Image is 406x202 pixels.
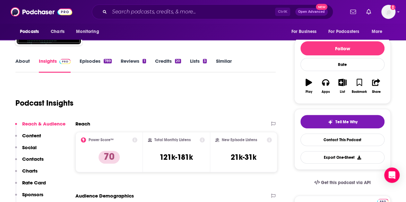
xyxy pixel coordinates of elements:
[15,133,41,144] button: Content
[20,27,39,36] span: Podcasts
[104,59,112,63] div: 789
[92,4,333,19] div: Search podcasts, credits, & more...
[15,168,38,180] button: Charts
[321,180,371,185] span: Get this podcast via API
[75,121,90,127] h2: Reach
[22,156,44,162] p: Contacts
[309,175,376,190] a: Get this podcast via API
[298,10,325,13] span: Open Advanced
[47,26,68,38] a: Charts
[364,6,374,17] a: Show notifications dropdown
[384,167,400,183] div: Open Intercom Messenger
[11,6,72,18] img: Podchaser - Follow, Share and Rate Podcasts
[15,144,37,156] button: Social
[340,90,345,94] div: List
[317,75,334,98] button: Apps
[143,59,146,63] div: 1
[22,191,43,198] p: Sponsors
[334,75,351,98] button: List
[51,27,65,36] span: Charts
[203,59,207,63] div: 3
[328,119,333,125] img: tell me why sparkle
[80,58,112,73] a: Episodes789
[22,180,46,186] p: Rate Card
[15,98,73,108] h1: Podcast Insights
[372,90,380,94] div: Share
[15,121,65,133] button: Reach & Audience
[381,5,395,19] button: Show profile menu
[372,27,383,36] span: More
[22,121,65,127] p: Reach & Audience
[351,75,367,98] button: Bookmark
[300,41,384,55] button: Follow
[306,90,312,94] div: Play
[275,8,290,16] span: Ctrl K
[155,58,181,73] a: Credits20
[99,151,120,164] p: 70
[367,26,391,38] button: open menu
[295,8,328,16] button: Open AdvancedNew
[300,58,384,71] div: Rate
[390,5,395,10] svg: Add a profile image
[368,75,384,98] button: Share
[324,26,368,38] button: open menu
[300,151,384,164] button: Export One-Sheet
[154,138,191,142] h2: Total Monthly Listens
[352,90,367,94] div: Bookmark
[39,58,71,73] a: InsightsPodchaser Pro
[22,144,37,150] p: Social
[348,6,358,17] a: Show notifications dropdown
[22,168,38,174] p: Charts
[231,152,256,162] h3: 21k-31k
[287,26,324,38] button: open menu
[89,138,114,142] h2: Power Score™
[381,5,395,19] span: Logged in as gmalloy
[72,26,107,38] button: open menu
[59,59,71,64] img: Podchaser Pro
[316,4,327,10] span: New
[15,156,44,168] button: Contacts
[121,58,146,73] a: Reviews1
[76,27,99,36] span: Monitoring
[22,133,41,139] p: Content
[109,7,275,17] input: Search podcasts, credits, & more...
[291,27,316,36] span: For Business
[15,58,30,73] a: About
[75,193,134,199] h2: Audience Demographics
[322,90,330,94] div: Apps
[328,27,359,36] span: For Podcasters
[381,5,395,19] img: User Profile
[15,180,46,191] button: Rate Card
[160,152,193,162] h3: 121k-181k
[335,119,358,125] span: Tell Me Why
[300,75,317,98] button: Play
[15,26,47,38] button: open menu
[300,133,384,146] a: Contact This Podcast
[216,58,231,73] a: Similar
[300,115,384,128] button: tell me why sparkleTell Me Why
[175,59,181,63] div: 20
[190,58,207,73] a: Lists3
[222,138,257,142] h2: New Episode Listens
